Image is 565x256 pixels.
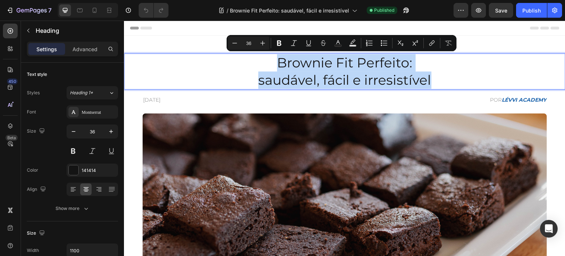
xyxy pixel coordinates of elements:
[82,167,116,174] div: 141414
[227,7,228,14] span: /
[522,7,541,14] div: Publish
[540,220,558,238] div: Open Intercom Messenger
[6,135,18,141] div: Beta
[27,185,47,194] div: Align
[48,6,51,15] p: 7
[374,7,394,14] span: Published
[27,228,46,238] div: Size
[27,202,118,215] button: Show more
[230,7,349,14] span: Brownie Fit Perfeito: saudável, fácil e irresistível
[27,167,38,173] div: Color
[36,26,115,35] p: Heading
[70,90,93,96] span: Heading 1*
[56,205,90,212] div: Show more
[82,109,116,116] div: Montserrat
[227,35,456,51] div: Editor contextual toolbar
[27,126,46,136] div: Size
[495,7,507,14] span: Save
[36,45,57,53] p: Settings
[27,109,36,115] div: Font
[27,247,39,254] div: Width
[378,76,422,83] strong: Lévvi Academy
[72,45,97,53] p: Advanced
[124,21,565,256] iframe: Design area
[516,3,547,18] button: Publish
[27,90,40,96] div: Styles
[3,3,55,18] button: 7
[224,76,422,83] p: por
[7,78,18,84] div: 450
[139,3,168,18] div: Undo/Redo
[489,3,513,18] button: Save
[67,86,118,99] button: Heading 1*
[27,71,47,78] div: Text style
